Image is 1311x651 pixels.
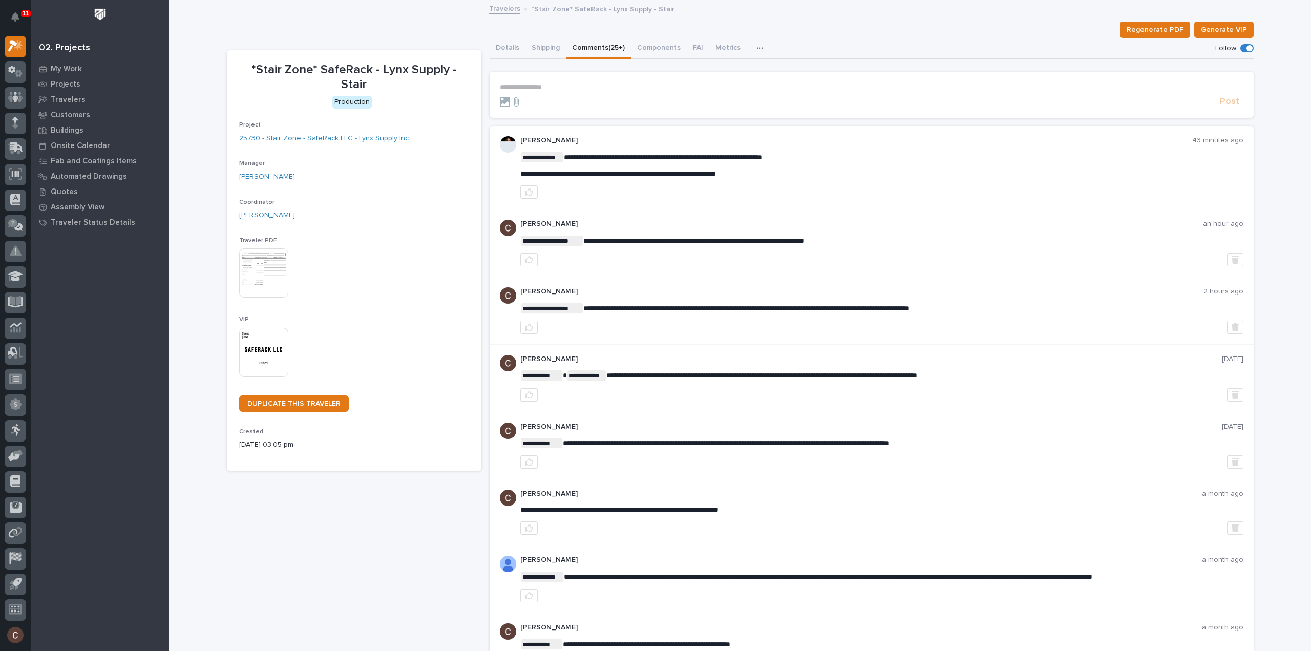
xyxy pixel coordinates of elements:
[239,210,295,221] a: [PERSON_NAME]
[500,623,516,640] img: AGNmyxaji213nCK4JzPdPN3H3CMBhXDSA2tJ_sy3UIa5=s96-c
[520,556,1202,564] p: [PERSON_NAME]
[31,122,169,138] a: Buildings
[1227,388,1243,402] button: Delete post
[709,38,747,59] button: Metrics
[51,172,127,181] p: Automated Drawings
[51,187,78,197] p: Quotes
[520,388,538,402] button: like this post
[239,133,409,144] a: 25730 - Stair Zone - SafeRack LLC - Lynx Supply Inc
[31,215,169,230] a: Traveler Status Details
[247,400,341,407] span: DUPLICATE THIS TRAVELER
[1202,623,1243,632] p: a month ago
[332,96,372,109] div: Production
[1215,44,1236,53] p: Follow
[500,136,516,153] img: zmKUmRVDQjmBLfnAs97p
[500,556,516,572] img: AOh14GjpcA6ydKGAvwfezp8OhN30Q3_1BHk5lQOeczEvCIoEuGETHm2tT-JUDAHyqffuBe4ae2BInEDZwLlH3tcCd_oYlV_i4...
[520,623,1202,632] p: [PERSON_NAME]
[520,287,1203,296] p: [PERSON_NAME]
[239,199,274,205] span: Coordinator
[500,287,516,304] img: AGNmyxaji213nCK4JzPdPN3H3CMBhXDSA2tJ_sy3UIa5=s96-c
[520,589,538,602] button: like this post
[1220,96,1239,108] span: Post
[631,38,687,59] button: Components
[500,220,516,236] img: AGNmyxaji213nCK4JzPdPN3H3CMBhXDSA2tJ_sy3UIa5=s96-c
[5,6,26,28] button: Notifications
[239,395,349,412] a: DUPLICATE THIS TRAVELER
[520,185,538,199] button: like this post
[31,153,169,169] a: Fab and Coatings Items
[520,423,1222,431] p: [PERSON_NAME]
[239,439,469,450] p: [DATE] 03:05 pm
[1203,220,1243,228] p: an hour ago
[520,253,538,266] button: like this post
[1216,96,1243,108] button: Post
[23,10,29,17] p: 11
[51,95,86,104] p: Travelers
[1222,355,1243,364] p: [DATE]
[566,38,631,59] button: Comments (25+)
[1192,136,1243,145] p: 43 minutes ago
[51,111,90,120] p: Customers
[1227,455,1243,469] button: Delete post
[525,38,566,59] button: Shipping
[520,321,538,334] button: like this post
[239,172,295,182] a: [PERSON_NAME]
[1194,22,1254,38] button: Generate VIP
[1202,490,1243,498] p: a month ago
[1222,423,1243,431] p: [DATE]
[91,5,110,24] img: Workspace Logo
[39,43,90,54] div: 02. Projects
[31,184,169,199] a: Quotes
[1120,22,1190,38] button: Regenerate PDF
[51,126,83,135] p: Buildings
[51,141,110,151] p: Onsite Calendar
[31,199,169,215] a: Assembly View
[51,203,104,212] p: Assembly View
[1227,521,1243,535] button: Delete post
[51,157,137,166] p: Fab and Coatings Items
[520,355,1222,364] p: [PERSON_NAME]
[687,38,709,59] button: FAI
[500,355,516,371] img: AGNmyxaji213nCK4JzPdPN3H3CMBhXDSA2tJ_sy3UIa5=s96-c
[520,136,1192,145] p: [PERSON_NAME]
[13,12,26,29] div: Notifications11
[520,220,1203,228] p: [PERSON_NAME]
[500,423,516,439] img: AGNmyxaji213nCK4JzPdPN3H3CMBhXDSA2tJ_sy3UIa5=s96-c
[51,80,80,89] p: Projects
[1127,24,1183,36] span: Regenerate PDF
[1227,253,1243,266] button: Delete post
[532,3,674,14] p: *Stair Zone* SafeRack - Lynx Supply - Stair
[239,317,249,323] span: VIP
[500,490,516,506] img: AGNmyxaji213nCK4JzPdPN3H3CMBhXDSA2tJ_sy3UIa5=s96-c
[239,429,263,435] span: Created
[1203,287,1243,296] p: 2 hours ago
[489,2,520,14] a: Travelers
[31,61,169,76] a: My Work
[520,490,1202,498] p: [PERSON_NAME]
[1201,24,1247,36] span: Generate VIP
[239,62,469,92] p: *Stair Zone* SafeRack - Lynx Supply - Stair
[31,107,169,122] a: Customers
[31,92,169,107] a: Travelers
[31,76,169,92] a: Projects
[490,38,525,59] button: Details
[31,138,169,153] a: Onsite Calendar
[51,65,82,74] p: My Work
[239,160,265,166] span: Manager
[239,238,277,244] span: Traveler PDF
[1202,556,1243,564] p: a month ago
[239,122,261,128] span: Project
[5,624,26,646] button: users-avatar
[31,169,169,184] a: Automated Drawings
[51,218,135,227] p: Traveler Status Details
[520,521,538,535] button: like this post
[1227,321,1243,334] button: Delete post
[520,455,538,469] button: like this post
